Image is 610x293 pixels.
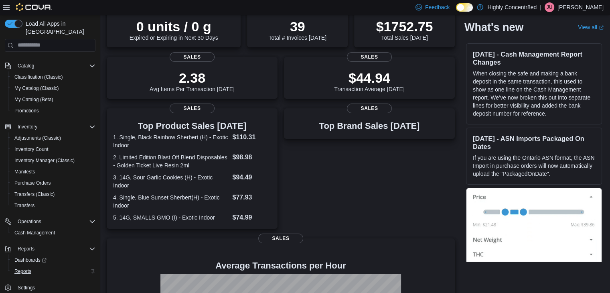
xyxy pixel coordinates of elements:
a: Inventory Count [11,144,52,154]
button: Cash Management [8,227,99,238]
span: Adjustments (Classic) [11,133,95,143]
span: My Catalog (Classic) [11,83,95,93]
a: Promotions [11,106,42,116]
span: Reports [18,246,34,252]
button: Inventory [2,121,99,132]
h3: Top Product Sales [DATE] [113,121,271,131]
a: Dashboards [8,254,99,266]
div: Total Sales [DATE] [376,18,433,41]
a: My Catalog (Classic) [11,83,62,93]
button: Classification (Classic) [8,71,99,83]
span: Feedback [425,3,450,11]
p: | [540,2,541,12]
button: Reports [2,243,99,254]
a: Inventory Manager (Classic) [11,156,78,165]
div: Transaction Average [DATE] [334,70,405,92]
span: Inventory Count [11,144,95,154]
a: Reports [11,267,34,276]
button: Reports [8,266,99,277]
span: Inventory [14,122,95,132]
span: Operations [18,218,41,225]
input: Dark Mode [456,3,473,12]
p: When closing the safe and making a bank deposit in the same transaction, this used to show as one... [473,69,595,118]
p: Highly Concentr8ed [487,2,537,12]
span: Cash Management [11,228,95,238]
span: Catalog [18,63,34,69]
button: Promotions [8,105,99,116]
dd: $98.98 [232,153,271,162]
button: My Catalog (Beta) [8,94,99,105]
p: [PERSON_NAME] [557,2,604,12]
span: Promotions [11,106,95,116]
span: My Catalog (Classic) [14,85,59,92]
span: Classification (Classic) [11,72,95,82]
div: Avg Items Per Transaction [DATE] [150,70,235,92]
h3: [DATE] - ASN Imports Packaged On Dates [473,134,595,151]
dd: $110.31 [232,132,271,142]
div: Justin Urban [545,2,554,12]
span: Reports [14,268,31,275]
svg: External link [599,25,604,30]
a: Adjustments (Classic) [11,133,64,143]
button: Inventory [14,122,41,132]
a: Settings [14,283,38,293]
span: Promotions [14,108,39,114]
span: Sales [170,104,215,113]
dt: 1. Single, Black Rainbow Sherbert (H) - Exotic Indoor [113,133,229,149]
span: Classification (Classic) [14,74,63,80]
p: If you are using the Ontario ASN format, the ASN Import in purchase orders will now automatically... [473,154,595,178]
span: Load All Apps in [GEOGRAPHIC_DATA] [22,20,95,36]
a: Transfers (Classic) [11,189,58,199]
button: Adjustments (Classic) [8,132,99,144]
button: Reports [14,244,38,254]
img: Cova [16,3,52,11]
span: Inventory Count [14,146,49,153]
div: Expired or Expiring in Next 30 Days [130,18,218,41]
dd: $94.49 [232,173,271,182]
span: JU [547,2,553,12]
span: Sales [170,52,215,62]
span: Cash Management [14,230,55,236]
a: Dashboards [11,255,50,265]
span: Dashboards [14,257,47,263]
p: $44.94 [334,70,405,86]
span: Inventory Manager (Classic) [14,157,75,164]
a: Manifests [11,167,38,177]
span: Manifests [11,167,95,177]
button: Manifests [8,166,99,177]
a: Classification (Classic) [11,72,66,82]
h4: Average Transactions per Hour [113,261,448,271]
span: Transfers [14,202,34,209]
span: Transfers (Classic) [11,189,95,199]
dd: $74.99 [232,213,271,222]
button: Operations [2,216,99,227]
p: 2.38 [150,70,235,86]
span: Inventory Manager (Classic) [11,156,95,165]
span: Reports [14,244,95,254]
span: Adjustments (Classic) [14,135,61,141]
a: Transfers [11,201,38,210]
button: Transfers [8,200,99,211]
span: Purchase Orders [11,178,95,188]
button: Transfers (Classic) [8,189,99,200]
dt: 4. Single, Blue Sunset Sherbert(H) - Exotic Indoor [113,193,229,210]
button: Inventory Manager (Classic) [8,155,99,166]
span: Sales [347,52,392,62]
a: Purchase Orders [11,178,54,188]
span: Transfers [11,201,95,210]
a: My Catalog (Beta) [11,95,57,104]
span: Dashboards [11,255,95,265]
span: Purchase Orders [14,180,51,186]
button: Catalog [2,60,99,71]
span: Inventory [18,124,37,130]
a: Cash Management [11,228,58,238]
p: $1752.75 [376,18,433,35]
button: My Catalog (Classic) [8,83,99,94]
dt: 2. Limited Edition Blast Off Blend Disposables - Golden Ticket Live Resin 2ml [113,153,229,169]
span: Reports [11,267,95,276]
dt: 5. 14G, SMALLS GMO (I) - Exotic Indoor [113,214,229,222]
span: Operations [14,217,95,226]
span: Transfers (Classic) [14,191,55,197]
button: Catalog [14,61,37,71]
